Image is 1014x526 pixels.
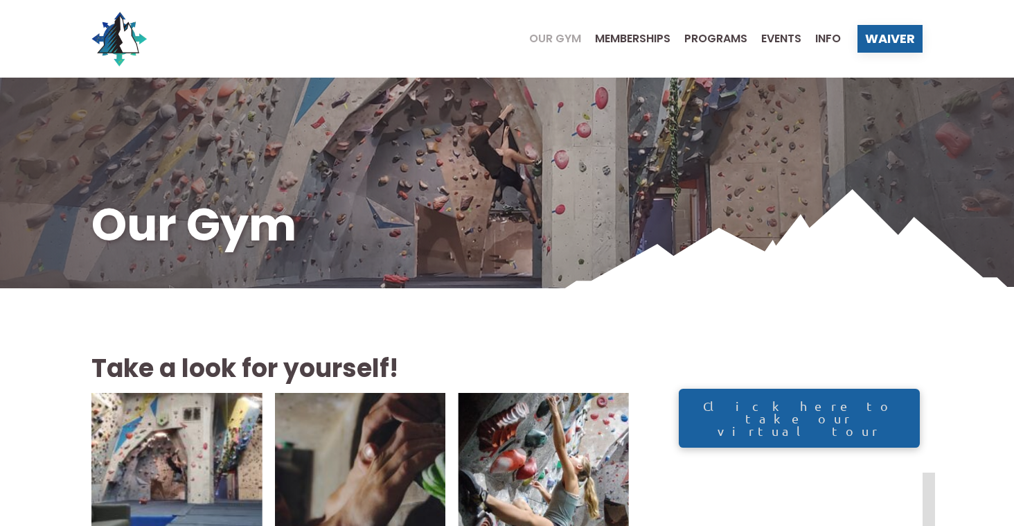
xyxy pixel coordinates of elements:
[91,11,147,67] img: North Wall Logo
[595,33,670,44] span: Memberships
[529,33,581,44] span: Our Gym
[684,33,747,44] span: Programs
[865,33,915,45] span: Waiver
[815,33,841,44] span: Info
[679,389,920,448] a: Click here to take our virtual tour
[761,33,801,44] span: Events
[693,400,906,437] span: Click here to take our virtual tour
[857,25,923,53] a: Waiver
[581,33,670,44] a: Memberships
[801,33,841,44] a: Info
[670,33,747,44] a: Programs
[91,351,629,386] h2: Take a look for yourself!
[747,33,801,44] a: Events
[515,33,581,44] a: Our Gym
